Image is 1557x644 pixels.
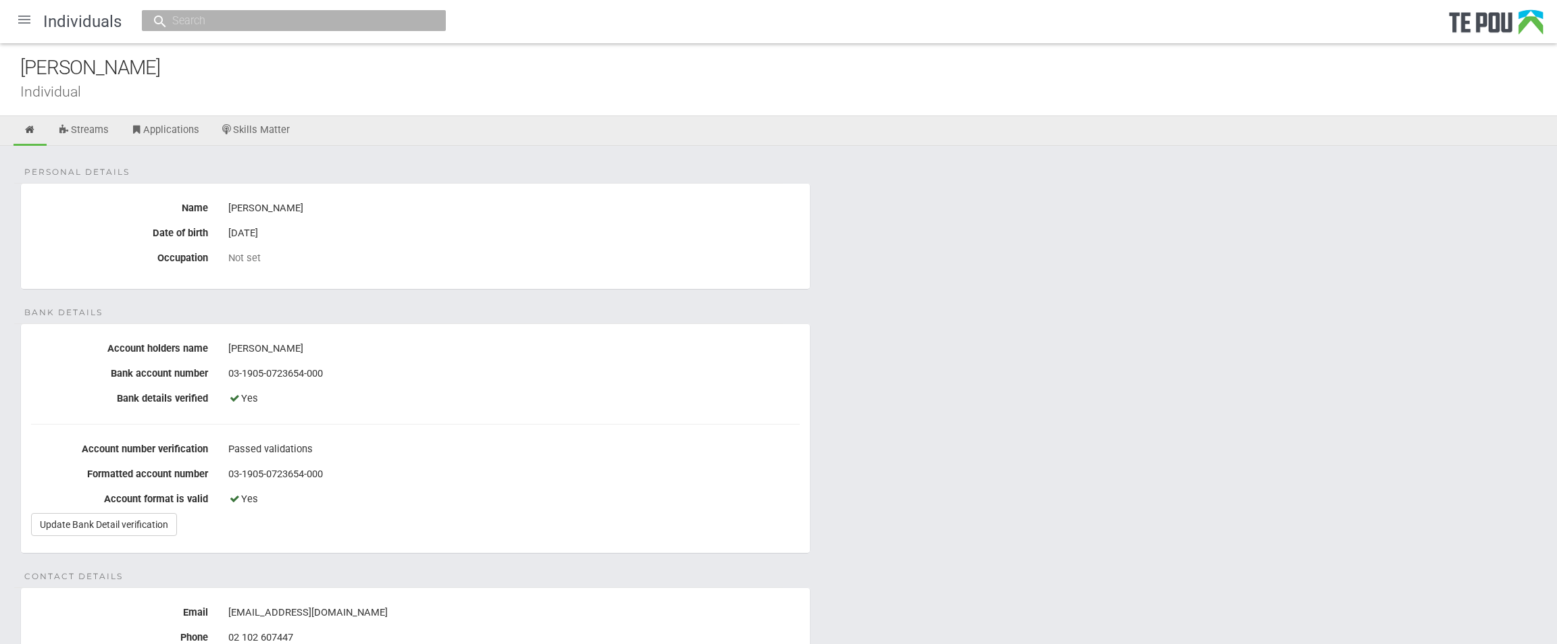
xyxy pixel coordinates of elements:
[228,222,800,245] div: [DATE]
[21,438,218,455] label: Account number verification
[21,626,218,643] label: Phone
[24,570,123,583] span: Contact details
[228,438,800,461] div: Passed validations
[120,116,209,146] a: Applications
[228,197,800,220] div: [PERSON_NAME]
[228,463,800,486] div: 03-1905-0723654-000
[228,252,800,264] div: Not set
[21,338,218,354] label: Account holders name
[228,363,800,385] div: 03-1905-0723654-000
[21,387,218,404] label: Bank details verified
[20,84,1557,99] div: Individual
[24,306,103,319] span: Bank details
[21,197,218,214] label: Name
[24,166,130,178] span: Personal details
[21,488,218,505] label: Account format is valid
[168,14,406,28] input: Search
[31,513,177,536] a: Update Bank Detail verification
[20,53,1557,82] div: [PERSON_NAME]
[21,601,218,618] label: Email
[21,222,218,239] label: Date of birth
[228,338,800,360] div: [PERSON_NAME]
[21,247,218,264] label: Occupation
[228,601,800,624] div: [EMAIL_ADDRESS][DOMAIN_NAME]
[21,363,218,379] label: Bank account number
[228,488,800,511] div: Yes
[21,463,218,480] label: Formatted account number
[48,116,119,146] a: Streams
[228,387,800,410] div: Yes
[211,116,301,146] a: Skills Matter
